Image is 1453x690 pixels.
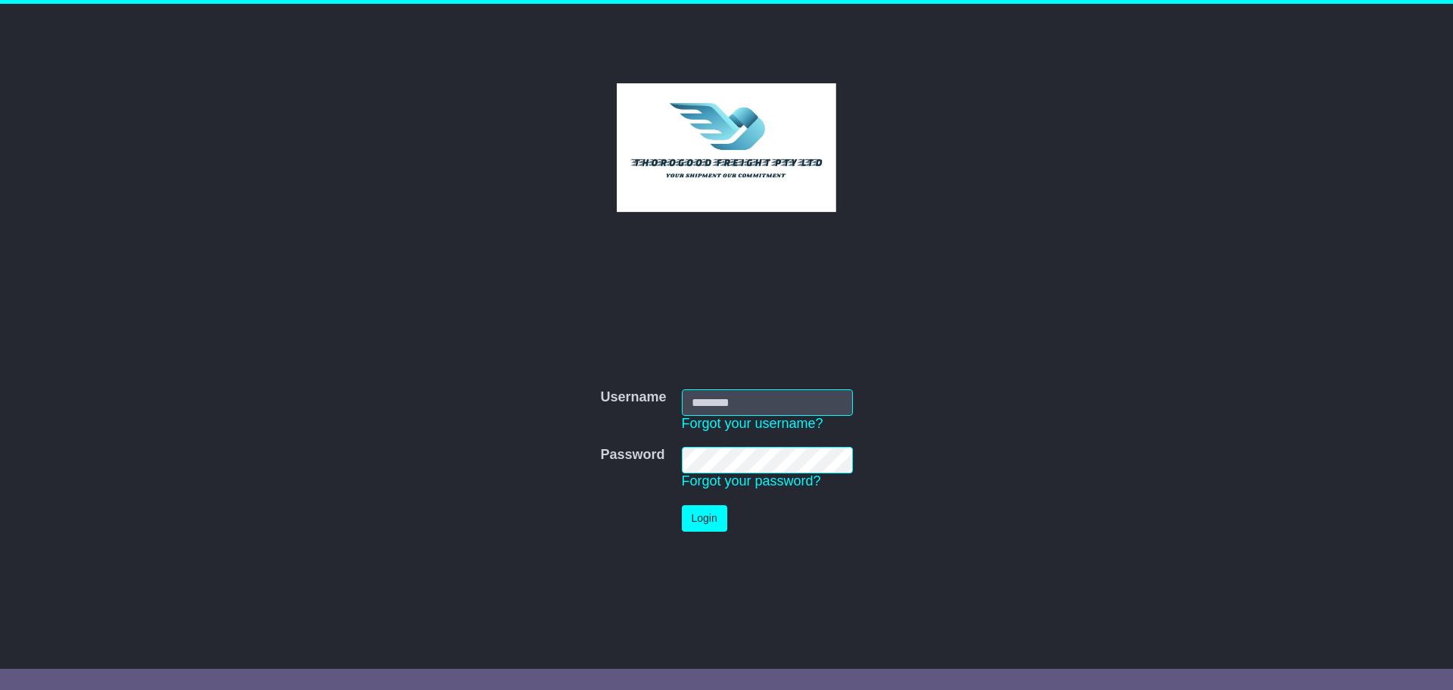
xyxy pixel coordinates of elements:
[682,505,727,532] button: Login
[600,447,664,464] label: Password
[682,416,823,431] a: Forgot your username?
[600,389,666,406] label: Username
[682,473,821,489] a: Forgot your password?
[617,83,837,212] img: Thorogood Freight Pty Ltd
